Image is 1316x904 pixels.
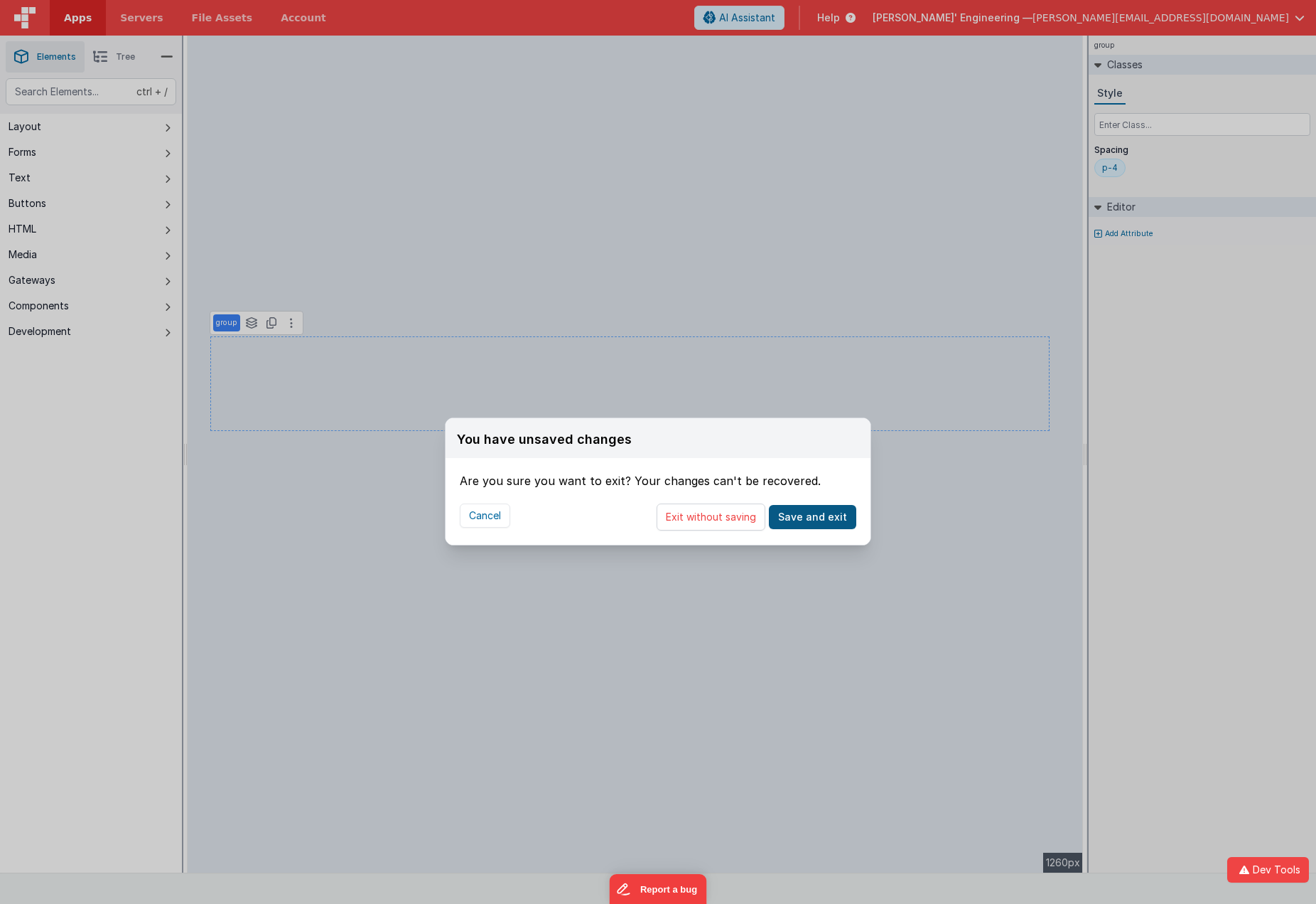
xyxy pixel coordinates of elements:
[460,458,856,489] div: Are you sure you want to exit? Your changes can't be recovered.
[769,505,856,529] button: Save and exit
[1227,857,1309,883] button: Dev Tools
[457,430,632,450] div: You have unsaved changes
[610,874,707,904] iframe: Marker.io feedback button
[657,504,765,531] button: Exit without saving
[460,504,510,528] button: Cancel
